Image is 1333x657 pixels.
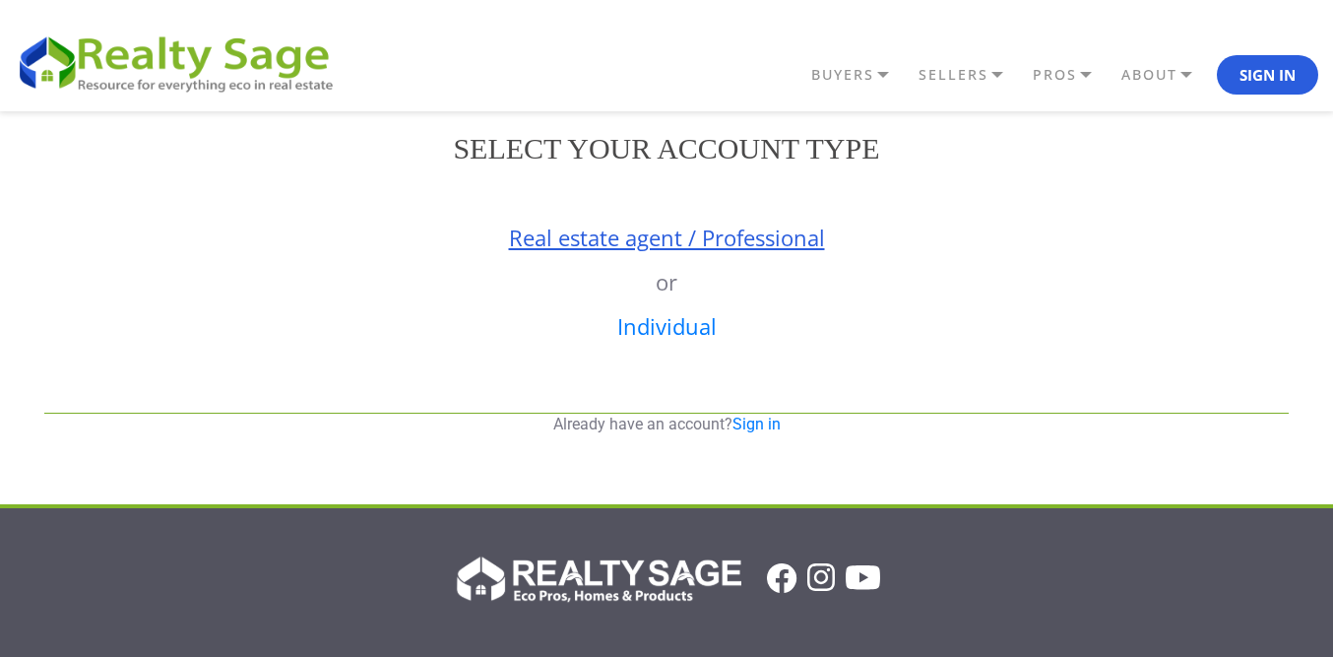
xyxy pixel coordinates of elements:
a: ABOUT [1116,58,1217,92]
p: Already have an account? [44,414,1289,435]
a: SELLERS [914,58,1028,92]
button: Sign In [1217,55,1318,95]
a: Individual [617,311,717,341]
a: Real estate agent / Professional [509,223,825,252]
a: BUYERS [806,58,914,92]
div: or [30,196,1303,393]
img: Realty Sage Logo [453,551,741,606]
h2: Select your account type [30,131,1303,166]
a: PROS [1028,58,1116,92]
img: REALTY SAGE [15,30,349,95]
a: Sign in [732,415,781,433]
